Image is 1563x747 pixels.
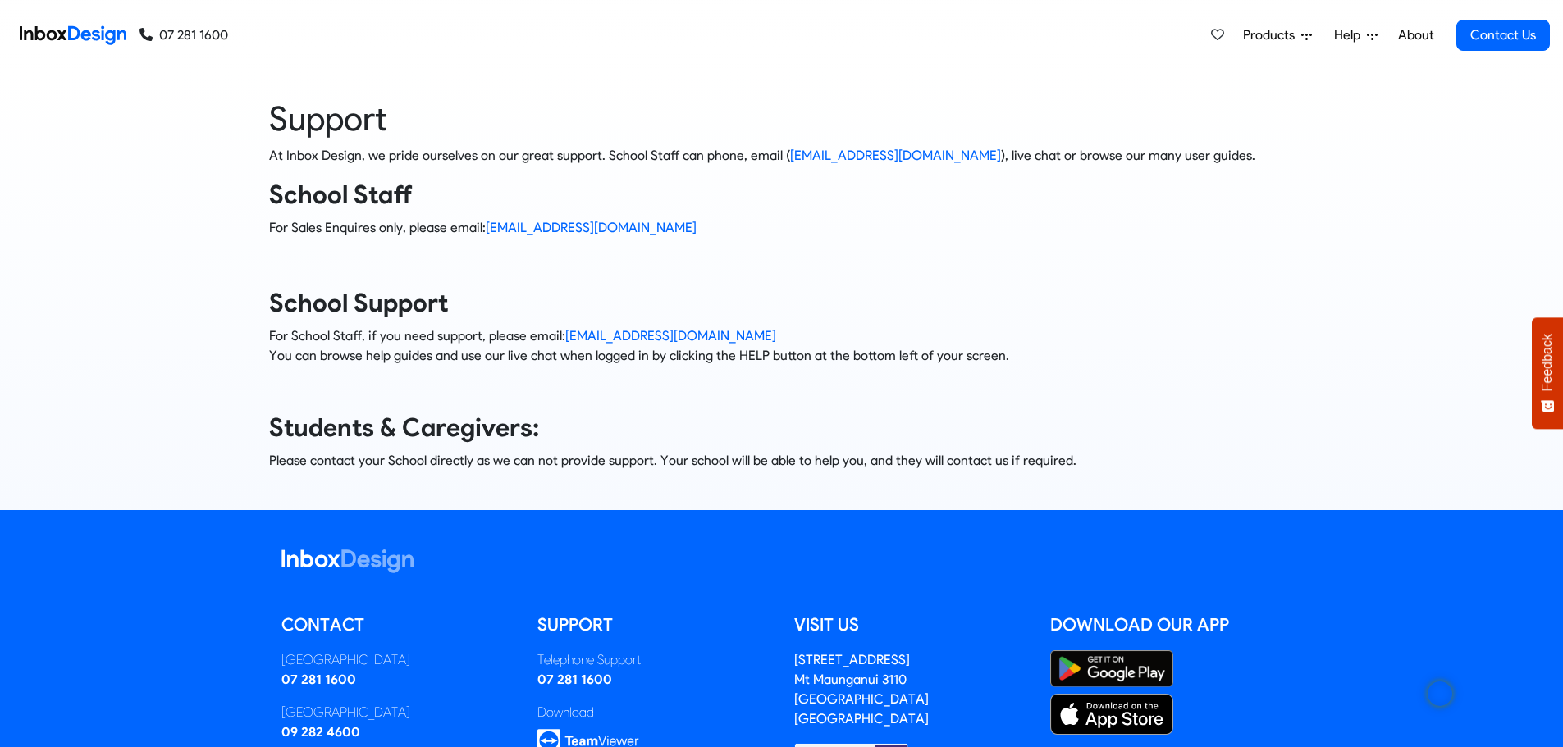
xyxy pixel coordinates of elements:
[565,328,776,344] a: [EMAIL_ADDRESS][DOMAIN_NAME]
[1050,650,1173,687] img: Google Play Store
[269,146,1295,166] p: At Inbox Design, we pride ourselves on our great support. School Staff can phone, email ( ), live...
[269,288,448,318] strong: School Support
[537,613,770,637] h5: Support
[790,148,1001,163] a: [EMAIL_ADDRESS][DOMAIN_NAME]
[281,650,514,670] div: [GEOGRAPHIC_DATA]
[269,218,1295,238] p: For Sales Enquires only, please email:
[269,180,413,210] strong: School Staff
[281,724,360,740] a: 09 282 4600
[794,652,929,727] a: [STREET_ADDRESS]Mt Maunganui 3110[GEOGRAPHIC_DATA][GEOGRAPHIC_DATA]
[1540,334,1555,391] span: Feedback
[269,98,1295,139] heading: Support
[1236,19,1318,52] a: Products
[281,613,514,637] h5: Contact
[537,672,612,687] a: 07 281 1600
[139,25,228,45] a: 07 281 1600
[269,412,539,443] strong: Students & Caregivers:
[1456,20,1550,51] a: Contact Us
[281,672,356,687] a: 07 281 1600
[537,703,770,722] div: Download
[269,451,1295,471] p: Please contact your School directly as we can not provide support. Your school will be able to he...
[486,220,697,235] a: [EMAIL_ADDRESS][DOMAIN_NAME]
[1328,19,1384,52] a: Help
[1393,19,1438,52] a: About
[269,326,1295,366] p: For School Staff, if you need support, please email: You can browse help guides and use our live ...
[281,703,514,722] div: [GEOGRAPHIC_DATA]
[281,549,414,573] img: logo_inboxdesign_white.svg
[1243,25,1301,45] span: Products
[1050,694,1173,735] img: Apple App Store
[1532,317,1563,429] button: Feedback - Show survey
[1334,25,1367,45] span: Help
[794,652,929,727] address: [STREET_ADDRESS] Mt Maunganui 3110 [GEOGRAPHIC_DATA] [GEOGRAPHIC_DATA]
[537,650,770,670] div: Telephone Support
[794,613,1026,637] h5: Visit us
[1050,613,1282,637] h5: Download our App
